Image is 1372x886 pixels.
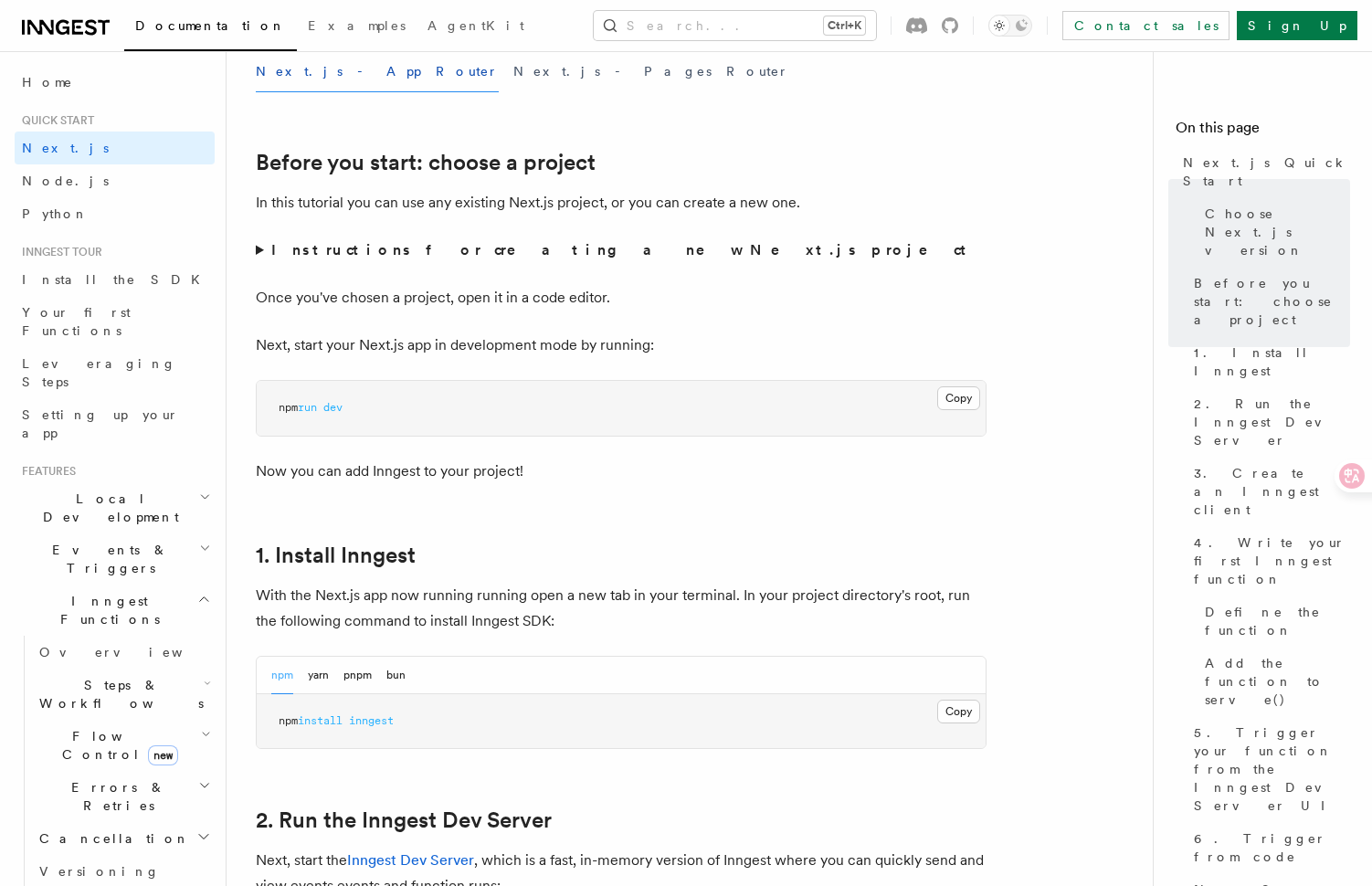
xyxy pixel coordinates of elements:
[15,113,94,128] span: Quick start
[32,822,215,855] button: Cancellation
[15,132,215,164] a: Next.js
[1194,343,1350,380] span: 1. Install Inngest
[256,807,552,833] a: 2. Run the Inngest Dev Server
[1183,153,1350,190] span: Next.js Quick Start
[15,164,215,197] a: Node.js
[1194,395,1350,449] span: 2. Run the Inngest Dev Server
[386,657,406,694] button: bun
[1176,117,1350,146] h4: On this page
[32,676,204,712] span: Steps & Workflows
[298,714,343,727] span: install
[279,401,298,414] span: npm
[135,18,286,33] span: Documentation
[256,237,987,263] summary: Instructions for creating a new Next.js project
[15,398,215,449] a: Setting up your app
[1187,822,1350,873] a: 6. Trigger from code
[32,771,215,822] button: Errors & Retries
[22,407,179,440] span: Setting up your app
[1187,267,1350,336] a: Before you start: choose a project
[1194,533,1350,588] span: 4. Write your first Inngest function
[15,245,102,259] span: Inngest tour
[1194,829,1350,866] span: 6. Trigger from code
[937,386,980,410] button: Copy
[988,15,1032,37] button: Toggle dark mode
[279,714,298,727] span: npm
[256,543,416,568] a: 1. Install Inngest
[32,727,201,764] span: Flow Control
[22,356,176,389] span: Leveraging Steps
[323,401,343,414] span: dev
[148,745,178,765] span: new
[1062,11,1230,40] a: Contact sales
[297,5,417,49] a: Examples
[1187,387,1350,457] a: 2. Run the Inngest Dev Server
[256,285,987,311] p: Once you've chosen a project, open it in a code editor.
[32,778,198,815] span: Errors & Retries
[417,5,535,49] a: AgentKit
[343,657,372,694] button: pnpm
[1187,716,1350,822] a: 5. Trigger your function from the Inngest Dev Server UI
[15,464,76,479] span: Features
[32,669,215,720] button: Steps & Workflows
[22,206,89,221] span: Python
[15,66,215,99] a: Home
[1198,647,1350,716] a: Add the function to serve()
[15,592,197,628] span: Inngest Functions
[1187,457,1350,526] a: 3. Create an Inngest client
[349,714,394,727] span: inngest
[22,141,109,155] span: Next.js
[22,174,109,188] span: Node.js
[15,347,215,398] a: Leveraging Steps
[308,657,329,694] button: yarn
[427,18,524,33] span: AgentKit
[32,636,215,669] a: Overview
[256,583,987,634] p: With the Next.js app now running running open a new tab in your terminal. In your project directo...
[1237,11,1357,40] a: Sign Up
[15,533,215,585] button: Events & Triggers
[22,272,211,287] span: Install the SDK
[22,73,73,91] span: Home
[124,5,297,51] a: Documentation
[256,190,987,216] p: In this tutorial you can use any existing Next.js project, or you can create a new one.
[1205,205,1350,259] span: Choose Next.js version
[937,700,980,723] button: Copy
[15,585,215,636] button: Inngest Functions
[594,11,876,40] button: Search...Ctrl+K
[15,482,215,533] button: Local Development
[256,332,987,358] p: Next, start your Next.js app in development mode by running:
[39,645,227,659] span: Overview
[15,296,215,347] a: Your first Functions
[1194,723,1350,815] span: 5. Trigger your function from the Inngest Dev Server UI
[1187,336,1350,387] a: 1. Install Inngest
[1205,603,1350,639] span: Define the function
[824,16,865,35] kbd: Ctrl+K
[15,490,199,526] span: Local Development
[1176,146,1350,197] a: Next.js Quick Start
[298,401,317,414] span: run
[32,720,215,771] button: Flow Controlnew
[347,851,474,869] a: Inngest Dev Server
[256,459,987,484] p: Now you can add Inngest to your project!
[15,541,199,577] span: Events & Triggers
[1198,596,1350,647] a: Define the function
[15,263,215,296] a: Install the SDK
[22,305,131,338] span: Your first Functions
[1187,526,1350,596] a: 4. Write your first Inngest function
[1205,654,1350,709] span: Add the function to serve()
[271,241,974,258] strong: Instructions for creating a new Next.js project
[308,18,406,33] span: Examples
[15,197,215,230] a: Python
[271,657,293,694] button: npm
[32,829,190,848] span: Cancellation
[513,51,789,92] button: Next.js - Pages Router
[1194,464,1350,519] span: 3. Create an Inngest client
[39,864,160,879] span: Versioning
[256,150,596,175] a: Before you start: choose a project
[256,51,499,92] button: Next.js - App Router
[1194,274,1350,329] span: Before you start: choose a project
[1198,197,1350,267] a: Choose Next.js version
